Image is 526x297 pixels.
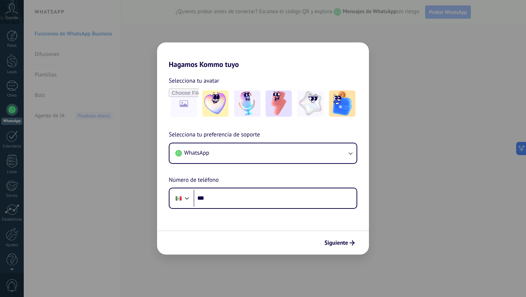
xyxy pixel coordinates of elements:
span: Selecciona tu preferencia de soporte [169,130,260,140]
img: -3.jpeg [266,90,292,117]
span: Número de teléfono [169,176,219,185]
img: -5.jpeg [329,90,355,117]
span: Selecciona tu avatar [169,76,219,86]
button: Siguiente [321,237,358,249]
span: Siguiente [324,240,348,245]
img: -4.jpeg [297,90,324,117]
img: -2.jpeg [234,90,260,117]
button: WhatsApp [169,143,357,163]
img: -1.jpeg [202,90,229,117]
span: WhatsApp [184,149,209,157]
h2: Hagamos Kommo tuyo [157,42,369,69]
div: Mexico: + 52 [172,191,186,206]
